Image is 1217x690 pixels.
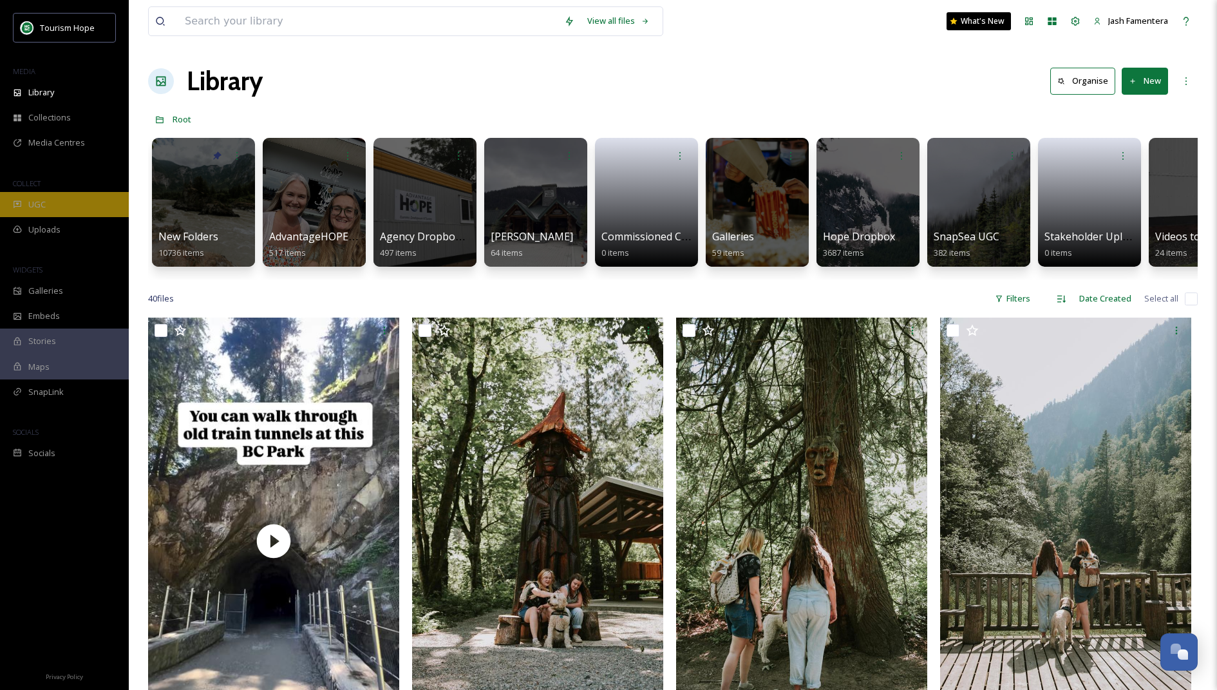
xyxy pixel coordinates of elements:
span: 517 items [269,247,306,258]
span: Uploads [28,224,61,236]
span: COLLECT [13,178,41,188]
span: Galleries [28,285,63,297]
span: Stakeholder Uploads [1044,229,1146,244]
span: WIDGETS [13,265,42,274]
span: Embeds [28,310,60,322]
a: Commissioned Content0 items [601,231,714,258]
span: Library [28,86,54,99]
span: UGC [28,198,46,211]
span: Agency Dropbox Assets [380,229,495,244]
a: View all files [581,8,656,34]
a: Agency Dropbox Assets497 items [380,231,495,258]
span: Hope Dropbox [823,229,895,244]
span: Select all [1144,292,1178,305]
a: Library [187,62,263,101]
span: Privacy Policy [46,673,83,681]
button: Open Chat [1160,633,1198,671]
span: 40 file s [148,292,174,305]
span: 64 items [491,247,523,258]
span: Root [173,113,191,125]
a: AdvantageHOPE Image Bank517 items [269,231,409,258]
button: New [1122,68,1168,94]
span: Tourism Hope [40,22,95,34]
img: logo.png [21,21,33,34]
a: What's New [947,12,1011,30]
span: AdvantageHOPE Image Bank [269,229,409,244]
div: Filters [988,286,1037,311]
span: Maps [28,361,50,373]
a: SnapSea UGC382 items [934,231,999,258]
a: Hope Dropbox3687 items [823,231,895,258]
span: 24 items [1155,247,1187,258]
span: SnapLink [28,386,64,398]
span: 0 items [601,247,629,258]
input: Search your library [178,7,558,35]
a: Privacy Policy [46,668,83,684]
span: Jash Famentera [1108,15,1168,26]
span: 497 items [380,247,417,258]
span: MEDIA [13,66,35,76]
a: Galleries59 items [712,231,754,258]
span: Media Centres [28,137,85,149]
a: Organise [1050,68,1122,94]
span: 59 items [712,247,744,258]
a: Root [173,111,191,127]
a: [PERSON_NAME]64 items [491,231,573,258]
span: Commissioned Content [601,229,714,244]
span: SOCIALS [13,427,39,437]
span: New Folders [158,229,218,244]
a: Stakeholder Uploads0 items [1044,231,1146,258]
button: Organise [1050,68,1115,94]
span: Stories [28,335,56,347]
span: 382 items [934,247,970,258]
span: 3687 items [823,247,864,258]
span: Collections [28,111,71,124]
span: [PERSON_NAME] [491,229,573,244]
span: 0 items [1044,247,1072,258]
span: Galleries [712,229,754,244]
span: 10736 items [158,247,204,258]
span: SnapSea UGC [934,229,999,244]
a: Jash Famentera [1087,8,1175,34]
span: Socials [28,447,55,459]
div: Date Created [1073,286,1138,311]
a: New Folders10736 items [158,231,218,258]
